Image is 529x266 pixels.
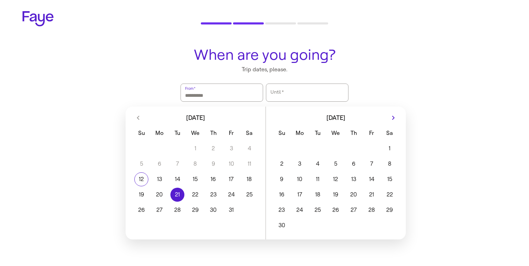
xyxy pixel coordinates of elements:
[176,66,353,73] p: Trip dates, please.
[176,47,353,63] h1: When are you going?
[133,126,150,140] span: Sunday
[381,188,398,202] button: 22
[168,172,186,186] button: 14
[327,203,345,217] button: 26
[273,157,291,171] button: 2
[204,188,222,202] button: 23
[381,126,398,140] span: Saturday
[186,172,204,186] button: 15
[291,203,309,217] button: 24
[150,188,168,202] button: 20
[187,126,204,140] span: Wednesday
[168,188,186,202] button: 21
[309,203,326,217] button: 25
[240,188,258,202] button: 25
[309,157,326,171] button: 4
[274,126,290,140] span: Sunday
[186,203,204,217] button: 29
[168,203,186,217] button: 28
[364,126,380,140] span: Friday
[291,172,309,186] button: 10
[291,188,309,202] button: 17
[345,126,362,140] span: Thursday
[223,203,240,217] button: 31
[345,188,362,202] button: 20
[388,112,399,123] button: Next month
[133,203,150,217] button: 26
[273,203,291,217] button: 23
[223,188,240,202] button: 24
[327,172,345,186] button: 12
[204,172,222,186] button: 16
[186,188,204,202] button: 22
[150,172,168,186] button: 13
[327,157,345,171] button: 5
[291,157,309,171] button: 3
[327,188,345,202] button: 19
[133,172,150,186] button: 12
[381,157,398,171] button: 8
[345,172,362,186] button: 13
[291,126,308,140] span: Monday
[309,188,326,202] button: 18
[150,203,168,217] button: 27
[327,126,344,140] span: Wednesday
[273,172,291,186] button: 9
[186,115,205,121] span: [DATE]
[309,172,326,186] button: 11
[204,203,222,217] button: 30
[309,126,326,140] span: Tuesday
[363,172,381,186] button: 14
[363,203,381,217] button: 28
[363,188,381,202] button: 21
[273,218,291,232] button: 30
[184,85,196,92] label: From
[363,157,381,171] button: 7
[151,126,168,140] span: Monday
[205,126,221,140] span: Thursday
[345,157,362,171] button: 6
[345,203,362,217] button: 27
[240,172,258,186] button: 18
[381,142,398,156] button: 1
[381,172,398,186] button: 15
[223,172,240,186] button: 17
[273,188,291,202] button: 16
[133,188,150,202] button: 19
[241,126,258,140] span: Saturday
[326,115,345,121] span: [DATE]
[169,126,185,140] span: Tuesday
[223,126,240,140] span: Friday
[381,203,398,217] button: 29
